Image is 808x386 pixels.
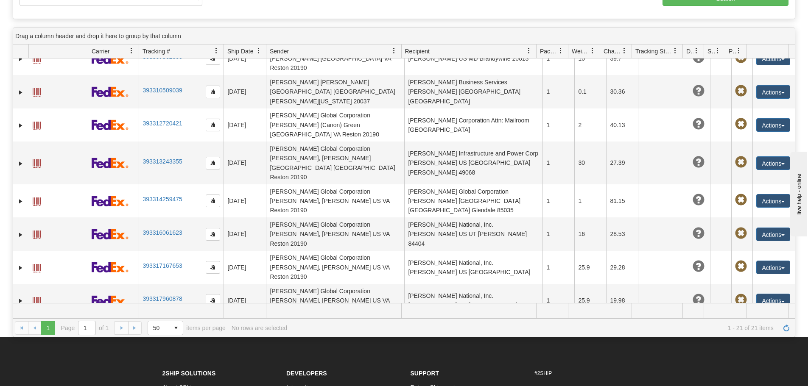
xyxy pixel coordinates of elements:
[729,47,736,56] span: Pickup Status
[574,217,606,250] td: 16
[293,325,774,331] span: 1 - 21 of 21 items
[572,47,590,56] span: Weight
[693,85,705,97] span: Unknown
[270,47,289,56] span: Sender
[606,108,638,142] td: 40.13
[143,47,170,56] span: Tracking #
[206,86,220,98] button: Copy to clipboard
[574,108,606,142] td: 2
[153,324,164,332] span: 50
[224,251,266,284] td: [DATE]
[232,325,288,331] div: No rows are selected
[522,44,536,58] a: Recipient filter column settings
[606,217,638,250] td: 28.53
[604,47,621,56] span: Charge
[224,217,266,250] td: [DATE]
[206,52,220,65] button: Copy to clipboard
[542,142,574,184] td: 1
[266,108,404,142] td: [PERSON_NAME] Global Corporation [PERSON_NAME] (Canon) Green [GEOGRAPHIC_DATA] VA Reston 20190
[404,184,542,217] td: [PERSON_NAME] Global Corporation [PERSON_NAME] [GEOGRAPHIC_DATA] [GEOGRAPHIC_DATA] Glendale 85035
[540,47,558,56] span: Packages
[206,261,220,274] button: Copy to clipboard
[606,251,638,284] td: 29.28
[224,284,266,317] td: [DATE]
[209,44,224,58] a: Tracking # filter column settings
[689,44,704,58] a: Delivery Status filter column settings
[33,156,41,169] a: Label
[266,75,404,108] td: [PERSON_NAME] [PERSON_NAME] [GEOGRAPHIC_DATA] [GEOGRAPHIC_DATA][PERSON_NAME][US_STATE] 20037
[735,294,747,306] span: Pickup Not Assigned
[756,194,790,208] button: Actions
[404,284,542,317] td: [PERSON_NAME] National, Inc. [PERSON_NAME] US [PERSON_NAME] 40475
[143,262,182,269] a: 393317167653
[224,108,266,142] td: [DATE]
[266,184,404,217] td: [PERSON_NAME] Global Corporation [PERSON_NAME], [PERSON_NAME] US VA Reston 20190
[404,75,542,108] td: [PERSON_NAME] Business Services [PERSON_NAME] [GEOGRAPHIC_DATA] [GEOGRAPHIC_DATA]
[33,194,41,207] a: Label
[574,142,606,184] td: 30
[606,184,638,217] td: 81.15
[693,261,705,272] span: Unknown
[404,142,542,184] td: [PERSON_NAME] Infrastructure and Power Corp [PERSON_NAME] US [GEOGRAPHIC_DATA] [PERSON_NAME] 49068
[404,108,542,142] td: [PERSON_NAME] Corporation Attn: Mailroom [GEOGRAPHIC_DATA]
[224,142,266,184] td: [DATE]
[606,284,638,317] td: 19.98
[206,194,220,207] button: Copy to clipboard
[92,229,129,239] img: 2 - FedEx Express®
[574,284,606,317] td: 25.9
[404,217,542,250] td: [PERSON_NAME] National, Inc. [PERSON_NAME] US UT [PERSON_NAME] 84404
[635,47,672,56] span: Tracking Status
[206,294,220,307] button: Copy to clipboard
[33,293,41,307] a: Label
[542,217,574,250] td: 1
[788,150,807,236] iframe: chat widget
[143,295,182,302] a: 393317960878
[606,75,638,108] td: 30.36
[41,321,55,335] span: Page 1
[224,75,266,108] td: [DATE]
[756,156,790,170] button: Actions
[143,120,182,127] a: 393312720421
[693,52,705,64] span: Unknown
[617,44,632,58] a: Charge filter column settings
[542,184,574,217] td: 1
[17,55,25,63] a: Expand
[542,108,574,142] td: 1
[756,52,790,65] button: Actions
[756,228,790,241] button: Actions
[735,52,747,64] span: Pickup Not Assigned
[143,229,182,236] a: 393316061623
[693,294,705,306] span: Unknown
[574,251,606,284] td: 25.9
[756,85,790,99] button: Actions
[286,370,327,377] strong: Developers
[574,75,606,108] td: 0.1
[542,75,574,108] td: 1
[606,142,638,184] td: 27.39
[707,47,715,56] span: Shipment Issues
[710,44,725,58] a: Shipment Issues filter column settings
[33,227,41,240] a: Label
[606,42,638,75] td: 39.7
[17,88,25,97] a: Expand
[92,158,129,168] img: 2 - FedEx Express®
[206,157,220,169] button: Copy to clipboard
[585,44,600,58] a: Weight filter column settings
[266,217,404,250] td: [PERSON_NAME] Global Corporation [PERSON_NAME], [PERSON_NAME] US VA Reston 20190
[735,156,747,168] span: Pickup Not Assigned
[92,53,129,64] img: 2 - FedEx Express®
[756,294,790,307] button: Actions
[387,44,401,58] a: Sender filter column settings
[542,42,574,75] td: 1
[169,321,183,335] span: select
[17,197,25,205] a: Expand
[148,321,226,335] span: items per page
[33,51,41,65] a: Label
[143,196,182,203] a: 393314259475
[17,230,25,239] a: Expand
[693,118,705,130] span: Unknown
[33,260,41,274] a: Label
[534,371,646,376] h6: #2SHIP
[224,42,266,75] td: [DATE]
[17,121,25,130] a: Expand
